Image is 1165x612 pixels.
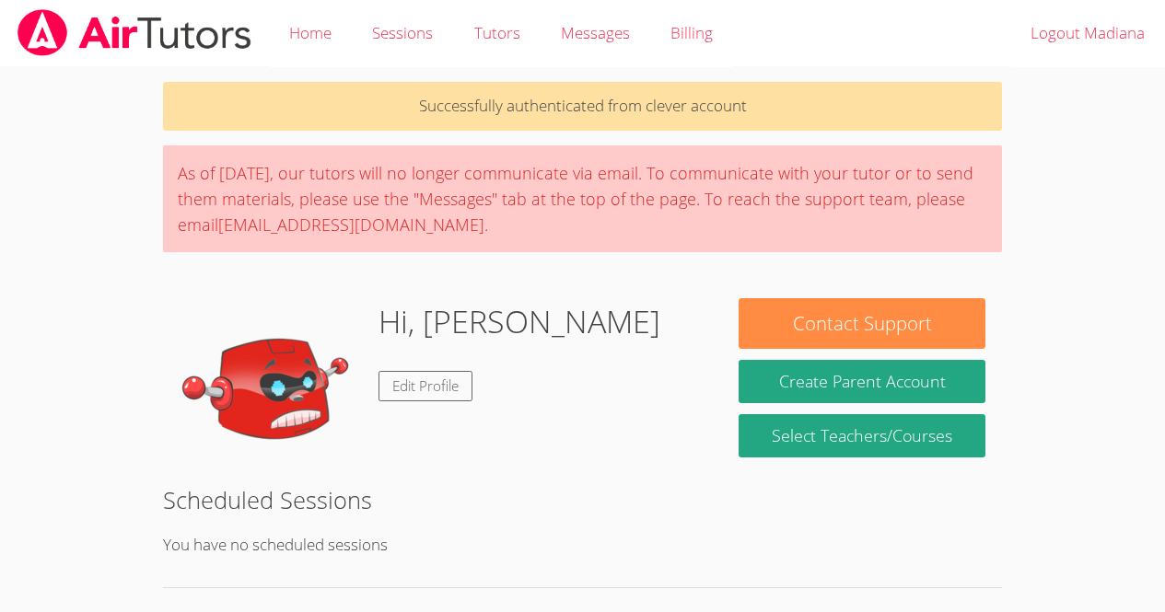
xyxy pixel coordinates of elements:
span: Messages [561,22,630,43]
p: Successfully authenticated from clever account [163,82,1002,131]
h1: Hi, [PERSON_NAME] [379,298,660,345]
button: Contact Support [739,298,984,349]
a: Edit Profile [379,371,472,401]
a: Select Teachers/Courses [739,414,984,457]
button: Create Parent Account [739,360,984,403]
img: airtutors_banner-c4298cdbf04f3fff15de1276eac7730deb9818008684d7c2e4769d2f7ddbe033.png [16,9,253,56]
p: You have no scheduled sessions [163,532,1002,559]
h2: Scheduled Sessions [163,482,1002,517]
div: As of [DATE], our tutors will no longer communicate via email. To communicate with your tutor or ... [163,145,1002,252]
img: default.png [180,298,364,482]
